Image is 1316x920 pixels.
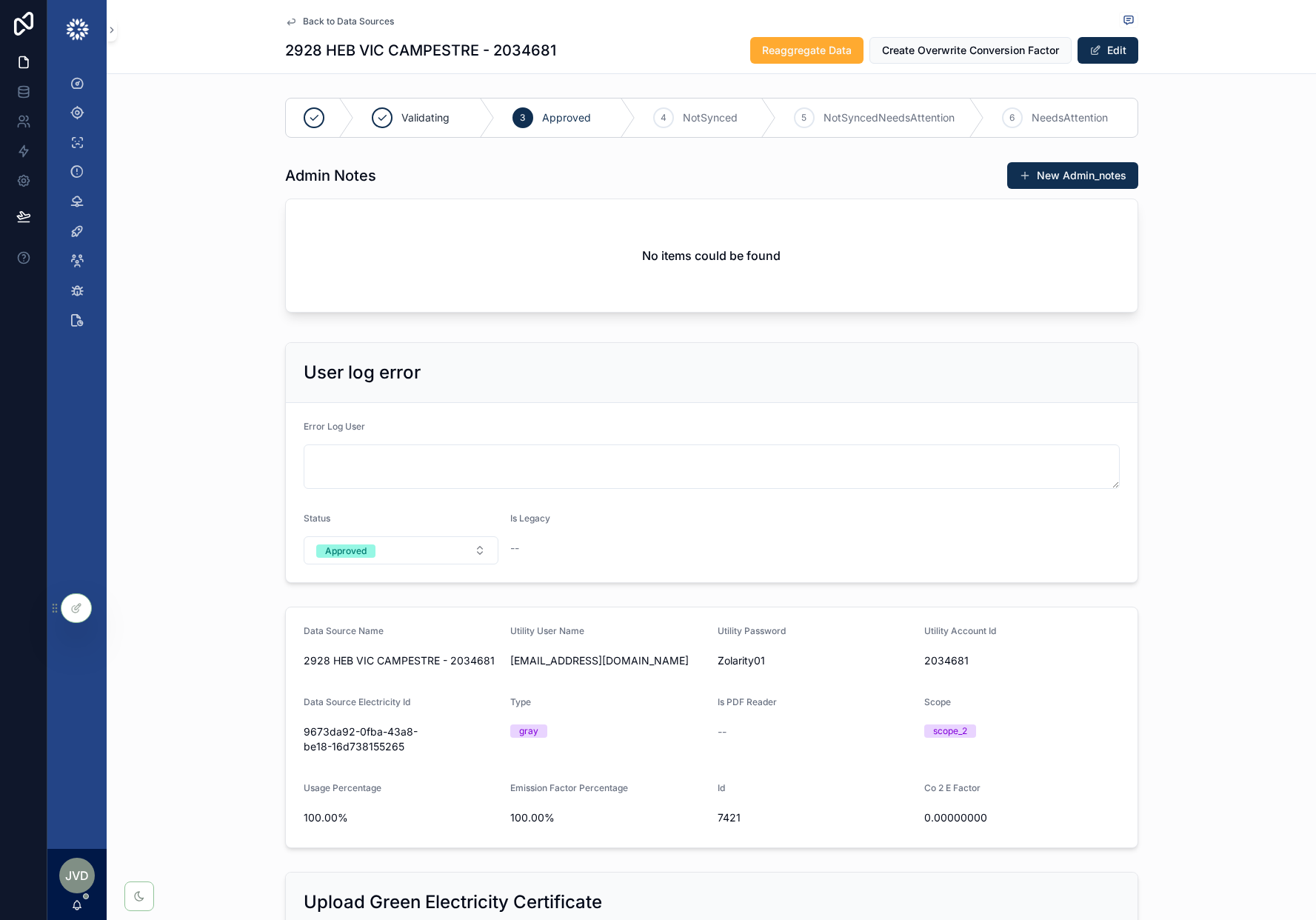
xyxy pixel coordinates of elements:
[304,421,365,432] span: Error Log User
[1009,112,1015,124] span: 6
[304,810,499,825] span: 100.00%
[924,782,981,793] span: Co 2 E Factor
[401,110,450,125] span: Validating
[304,513,330,524] span: Status
[304,890,602,914] h2: Upload Green Electricity Certificate
[510,653,706,668] span: [EMAIL_ADDRESS][DOMAIN_NAME]
[924,653,1120,668] span: 2034681
[1078,37,1138,64] button: Edit
[510,513,550,524] span: Is Legacy
[304,625,384,636] span: Data Source Name
[510,810,706,825] span: 100.00%
[510,696,531,707] span: Type
[510,541,519,556] span: --
[718,653,913,668] span: Zolarity01
[325,544,367,558] div: Approved
[510,625,584,636] span: Utility User Name
[285,40,556,61] h1: 2928 HEB VIC CAMPESTRE - 2034681
[542,110,591,125] span: Approved
[718,696,777,707] span: Is PDF Reader
[304,536,499,564] button: Select Button
[1007,162,1138,189] button: New Admin_notes
[65,867,89,884] span: JVd
[924,625,996,636] span: Utility Account Id
[520,112,525,124] span: 3
[718,724,727,739] span: --
[801,112,806,124] span: 5
[285,165,376,186] h1: Admin Notes
[510,782,628,793] span: Emission Factor Percentage
[924,810,1120,825] span: 0.00000000
[933,724,967,738] div: scope_2
[718,625,786,636] span: Utility Password
[1032,110,1108,125] span: NeedsAttention
[519,724,538,738] div: gray
[824,110,955,125] span: NotSyncedNeedsAttention
[642,247,781,264] h2: No items could be found
[718,810,913,825] span: 7421
[869,37,1072,64] button: Create Overwrite Conversion Factor
[718,782,725,793] span: Id
[65,18,90,41] img: App logo
[661,112,667,124] span: 4
[882,43,1059,58] span: Create Overwrite Conversion Factor
[924,696,951,707] span: Scope
[762,43,852,58] span: Reaggregate Data
[304,696,410,707] span: Data Source Electricity Id
[285,16,394,27] a: Back to Data Sources
[304,361,421,384] h2: User log error
[303,16,394,27] span: Back to Data Sources
[304,724,499,754] span: 9673da92-0fba-43a8-be18-16d738155265
[750,37,864,64] button: Reaggregate Data
[47,59,107,353] div: scrollable content
[304,782,381,793] span: Usage Percentage
[304,653,499,668] span: 2928 HEB VIC CAMPESTRE - 2034681
[683,110,738,125] span: NotSynced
